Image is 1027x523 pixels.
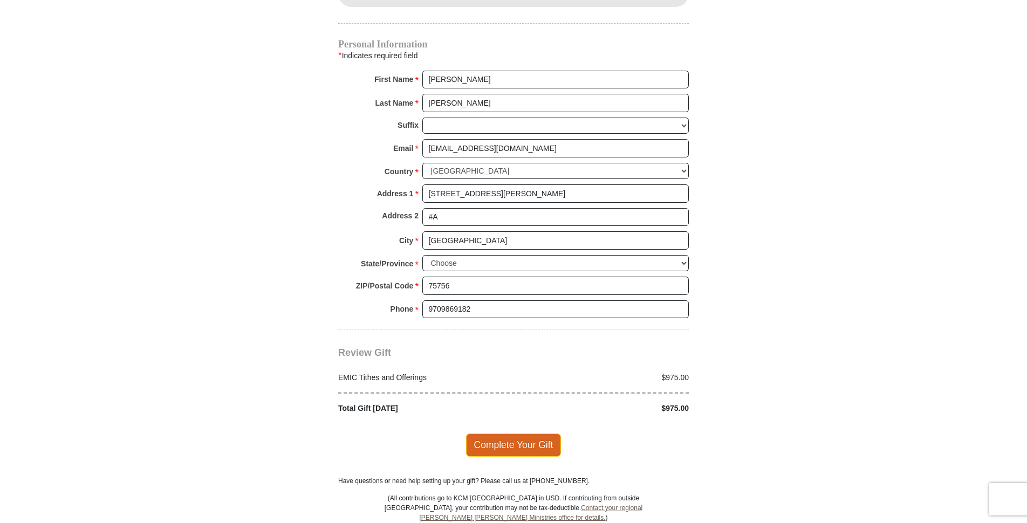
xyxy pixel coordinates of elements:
span: Complete Your Gift [466,433,562,456]
strong: ZIP/Postal Code [356,278,414,293]
strong: Phone [391,301,414,316]
h4: Personal Information [338,40,689,49]
div: Indicates required field [338,49,689,63]
strong: Last Name [375,95,414,111]
div: Total Gift [DATE] [333,403,514,414]
strong: Email [393,141,413,156]
strong: First Name [374,72,413,87]
strong: Suffix [398,118,419,133]
strong: Address 1 [377,186,414,201]
p: Have questions or need help setting up your gift? Please call us at [PHONE_NUMBER]. [338,476,689,486]
span: Review Gift [338,347,391,358]
a: Contact your regional [PERSON_NAME] [PERSON_NAME] Ministries office for details. [419,504,642,521]
div: $975.00 [513,372,695,383]
strong: Address 2 [382,208,419,223]
div: EMIC Tithes and Offerings [333,372,514,383]
strong: City [399,233,413,248]
strong: State/Province [361,256,413,271]
strong: Country [385,164,414,179]
div: $975.00 [513,403,695,414]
